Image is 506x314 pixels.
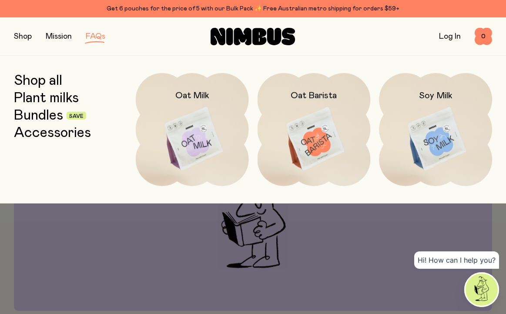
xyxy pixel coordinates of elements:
[466,274,498,306] img: agent
[175,90,209,101] h2: Oat Milk
[14,108,63,124] a: Bundles
[46,33,72,40] a: Mission
[291,90,337,101] h2: Oat Barista
[14,125,91,141] a: Accessories
[379,73,492,186] a: Soy Milk
[475,28,492,45] button: 0
[86,33,105,40] a: FAQs
[258,73,371,186] a: Oat Barista
[136,73,249,186] a: Oat Milk
[439,33,461,40] a: Log In
[14,90,79,106] a: Plant milks
[14,73,62,89] a: Shop all
[414,251,499,269] div: Hi! How can I help you?
[14,3,492,14] div: Get 6 pouches for the price of 5 with our Bulk Pack ✨ Free Australian metro shipping for orders $59+
[419,90,452,101] h2: Soy Milk
[69,114,84,119] span: Save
